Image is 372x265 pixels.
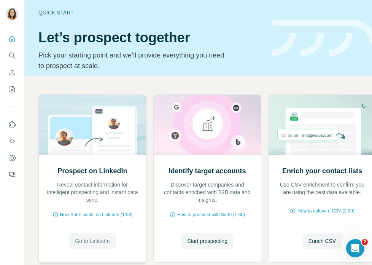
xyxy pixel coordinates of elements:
button: My lists [6,82,18,96]
button: Use Surfe on LinkedIn [6,118,18,131]
img: Identify target accounts [153,95,261,155]
button: Use Surfe API [6,134,18,148]
p: Reveal contact information for intelligent prospecting and instant data sync. [46,181,138,204]
span: How Surfe works on LinkedIn (1:58) [60,211,133,218]
button: Quick start [6,32,18,46]
span: 2 [362,239,368,245]
p: Pick your starting point and we’ll provide everything you need to prospect at scale. [38,50,229,71]
div: Quick start [38,9,263,16]
h2: Enrich your contact lists [282,166,362,176]
p: Use CSV enrichment to confirm you are using the best data available. [276,181,368,196]
button: Start prospecting [181,233,234,249]
span: How to upload a CSV (2:59) [297,208,354,214]
p: Discover target companies and contacts enriched with B2B data and insights. [161,181,253,204]
button: Feedback [6,168,18,182]
button: Go to LinkedIn [69,233,116,249]
img: Avatar [6,8,18,20]
h2: Prospect on LinkedIn [57,166,127,176]
button: Enrich CSV [6,65,18,79]
span: Start prospecting [187,237,227,245]
button: Search [6,49,18,62]
span: Enrich CSV [308,237,336,245]
span: Go to LinkedIn [75,237,110,245]
h2: Identify target accounts [169,166,246,176]
h1: Let’s prospect together [38,30,263,45]
img: Prospect on LinkedIn [38,95,146,155]
span: How to prospect with Surfe (1:30) [177,211,245,218]
button: Dashboard [6,151,18,165]
iframe: Intercom live chat [346,239,364,257]
button: Enrich CSV [302,233,342,249]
